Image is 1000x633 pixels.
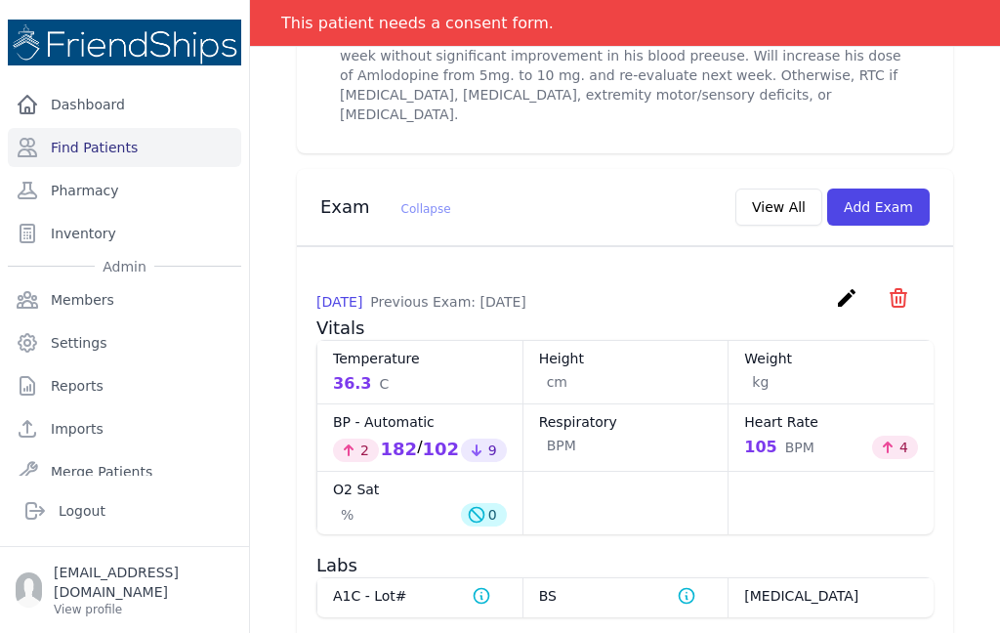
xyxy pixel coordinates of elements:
h3: Exam [320,195,451,219]
div: 4 [872,436,918,459]
a: [EMAIL_ADDRESS][DOMAIN_NAME] View profile [16,563,233,617]
div: / [381,436,460,463]
div: 182 [381,436,418,463]
img: Medical Missions EMR [8,20,241,65]
span: BPM [785,438,814,457]
div: 0 [461,503,507,527]
div: 36.3 [333,372,389,396]
dt: Respiratory [539,412,713,432]
div: 2 [333,439,379,462]
dt: Temperature [333,349,507,368]
span: Previous Exam: [DATE] [370,294,525,310]
dt: O2 Sat [333,480,507,499]
span: Labs [316,555,357,575]
div: 102 [423,436,460,463]
a: Inventory [8,214,241,253]
dt: A1C - Lot# [333,586,507,606]
dt: Heart Rate [744,412,918,432]
p: [DATE] [316,292,526,312]
dt: BP - Automatic [333,412,507,432]
a: Find Patients [8,128,241,167]
dt: [MEDICAL_DATA] [744,586,918,606]
span: Admin [95,257,154,276]
span: cm [547,372,567,392]
a: Settings [8,323,241,362]
div: 105 [744,436,814,459]
span: Collapse [401,202,451,216]
dt: Weight [744,349,918,368]
span: Vitals [316,317,364,338]
a: Members [8,280,241,319]
a: Merge Patients [8,452,241,491]
a: Imports [8,409,241,448]
dt: BS [539,586,713,606]
span: kg [752,372,769,392]
a: Reports [8,366,241,405]
p: View profile [54,602,233,617]
span: C [379,374,389,394]
span: % [341,505,354,525]
a: create [835,295,863,314]
a: Pharmacy [8,171,241,210]
a: Dashboard [8,85,241,124]
button: View All [735,189,822,226]
a: Logout [16,491,233,530]
p: [EMAIL_ADDRESS][DOMAIN_NAME] [54,563,233,602]
div: 9 [461,439,507,462]
span: BPM [547,436,576,455]
dt: Height [539,349,713,368]
i: create [835,286,858,310]
button: Add Exam [827,189,930,226]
